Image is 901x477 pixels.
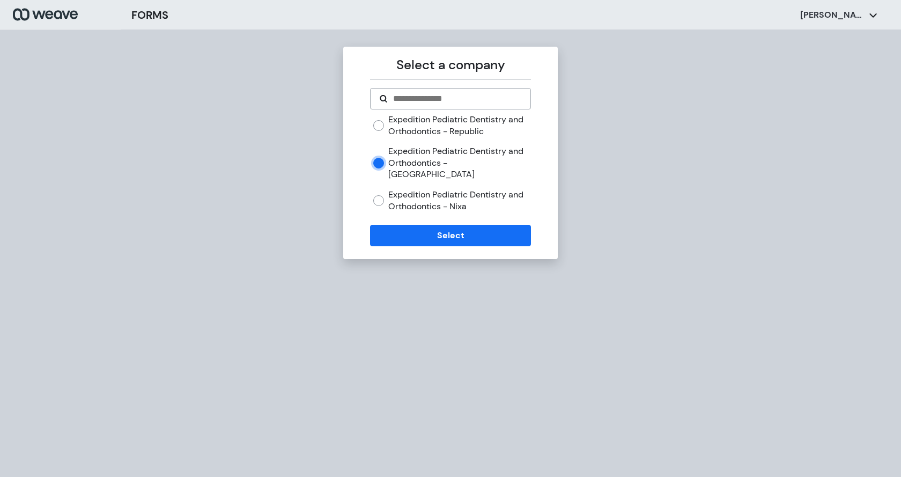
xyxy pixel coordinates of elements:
p: [PERSON_NAME] [800,9,865,21]
label: Expedition Pediatric Dentistry and Orthodontics - [GEOGRAPHIC_DATA] [388,145,530,180]
h3: FORMS [131,7,168,23]
button: Select [370,225,530,246]
p: Select a company [370,55,530,75]
label: Expedition Pediatric Dentistry and Orthodontics - Republic [388,114,530,137]
input: Search [392,92,521,105]
label: Expedition Pediatric Dentistry and Orthodontics - Nixa [388,189,530,212]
